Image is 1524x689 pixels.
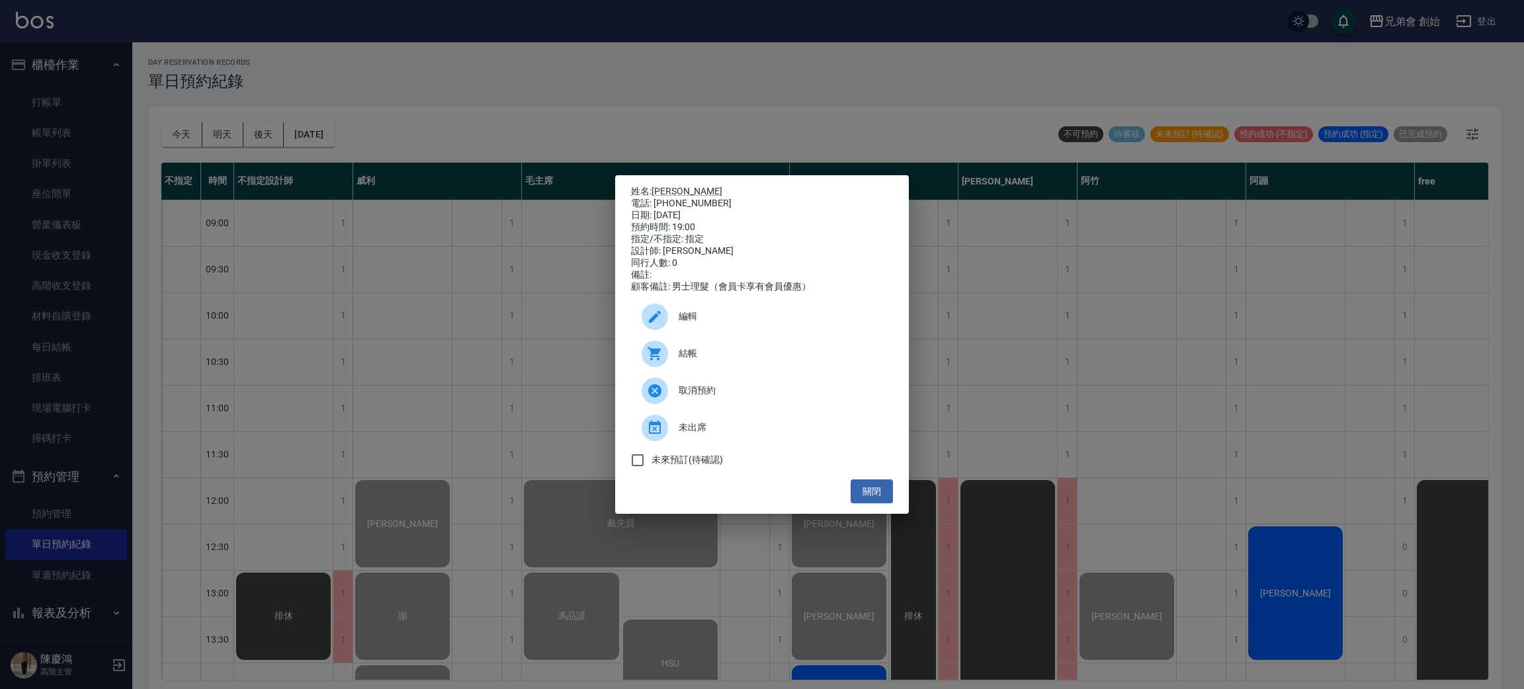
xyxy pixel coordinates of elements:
div: 日期: [DATE] [631,210,893,222]
div: 電話: [PHONE_NUMBER] [631,198,893,210]
div: 顧客備註: 男士理髮（會員卡享有會員優惠） [631,281,893,293]
p: 姓名: [631,186,893,198]
div: 編輯 [631,298,893,335]
div: 預約時間: 19:00 [631,222,893,233]
a: 結帳 [631,335,893,372]
span: 未出席 [679,421,882,434]
span: 編輯 [679,309,882,323]
a: [PERSON_NAME] [652,186,722,196]
div: 設計師: [PERSON_NAME] [631,245,893,257]
div: 備註: [631,269,893,281]
span: 結帳 [679,346,882,360]
div: 取消預約 [631,372,893,409]
div: 未出席 [631,409,893,446]
div: 指定/不指定: 指定 [631,233,893,245]
span: 未來預訂(待確認) [652,453,723,467]
span: 取消預約 [679,384,882,397]
div: 同行人數: 0 [631,257,893,269]
button: 關閉 [851,479,893,504]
